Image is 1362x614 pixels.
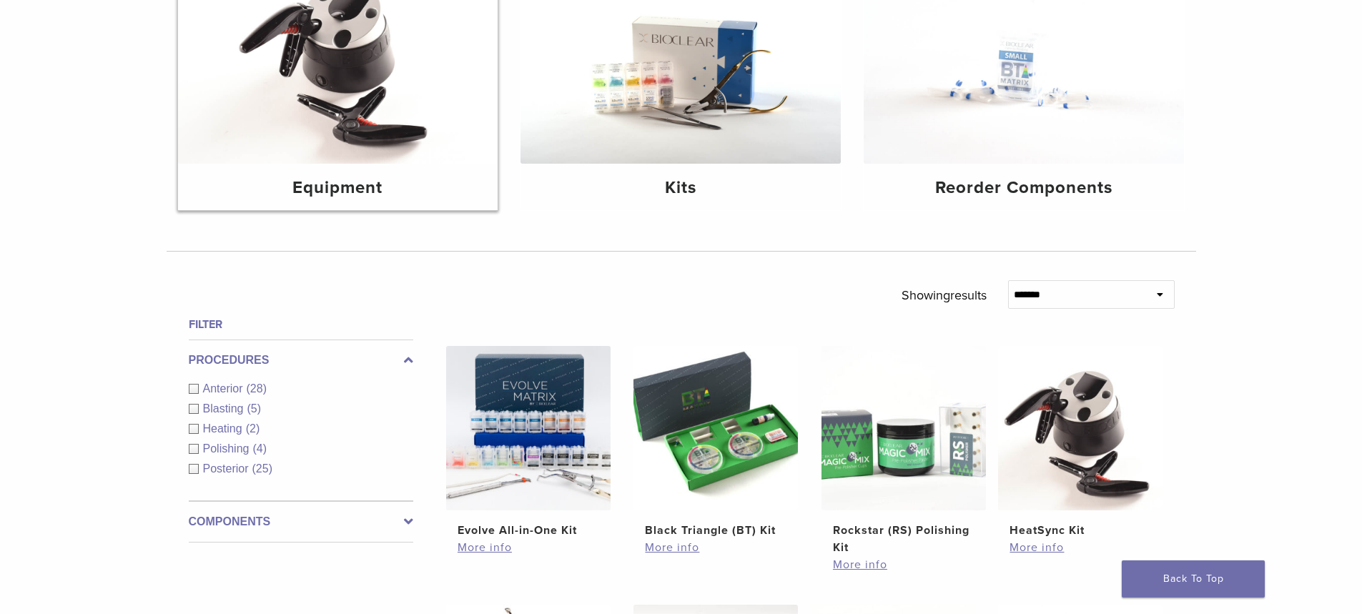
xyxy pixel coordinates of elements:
[252,462,272,475] span: (25)
[833,556,974,573] a: More info
[445,346,612,539] a: Evolve All-in-One KitEvolve All-in-One Kit
[875,175,1173,201] h4: Reorder Components
[998,346,1163,510] img: HeatSync Kit
[1122,560,1265,598] a: Back To Top
[821,346,987,556] a: Rockstar (RS) Polishing KitRockstar (RS) Polishing Kit
[458,522,599,539] h2: Evolve All-in-One Kit
[1010,522,1151,539] h2: HeatSync Kit
[203,382,247,395] span: Anterior
[189,513,413,530] label: Components
[633,346,799,539] a: Black Triangle (BT) KitBlack Triangle (BT) Kit
[189,352,413,369] label: Procedures
[821,346,986,510] img: Rockstar (RS) Polishing Kit
[997,346,1164,539] a: HeatSync KitHeatSync Kit
[833,522,974,556] h2: Rockstar (RS) Polishing Kit
[252,442,267,455] span: (4)
[458,539,599,556] a: More info
[1010,539,1151,556] a: More info
[247,402,261,415] span: (5)
[902,280,987,310] p: Showing results
[203,422,246,435] span: Heating
[203,442,253,455] span: Polishing
[247,382,267,395] span: (28)
[446,346,611,510] img: Evolve All-in-One Kit
[203,402,247,415] span: Blasting
[189,316,413,333] h4: Filter
[532,175,829,201] h4: Kits
[189,175,487,201] h4: Equipment
[203,462,252,475] span: Posterior
[246,422,260,435] span: (2)
[633,346,798,510] img: Black Triangle (BT) Kit
[645,539,786,556] a: More info
[645,522,786,539] h2: Black Triangle (BT) Kit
